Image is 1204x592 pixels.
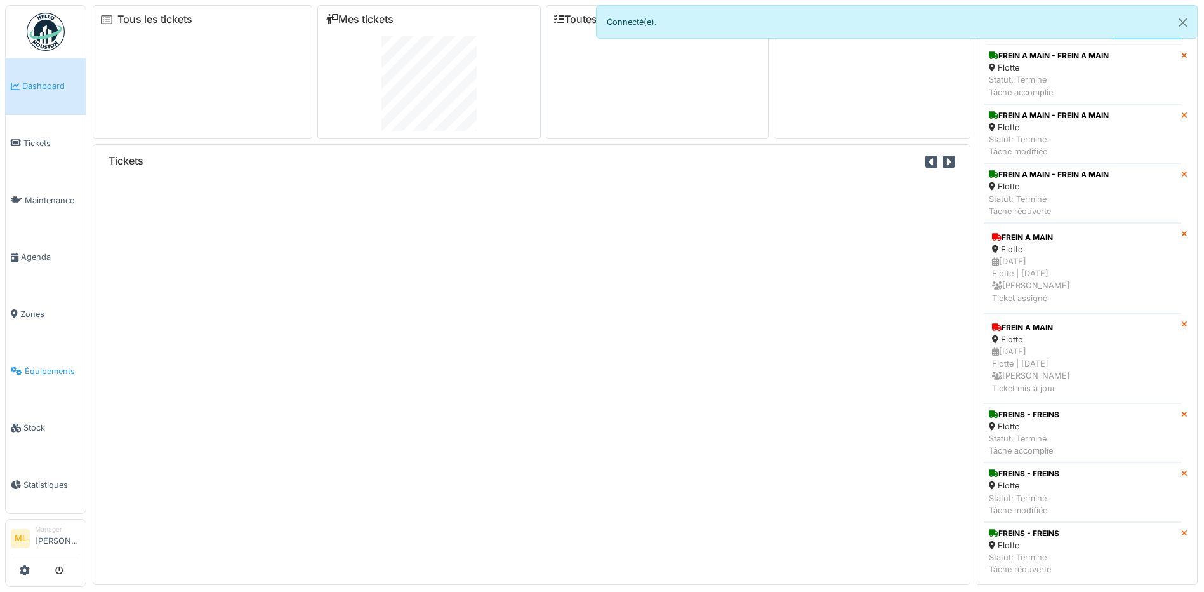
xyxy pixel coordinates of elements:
[992,346,1173,394] div: [DATE] Flotte | [DATE] [PERSON_NAME] Ticket mis à jour
[984,313,1181,403] a: FREIN A MAIN Flotte [DATE]Flotte | [DATE] [PERSON_NAME]Ticket mis à jour
[984,522,1181,582] a: FREINS - FREINS Flotte Statut: TerminéTâche réouverte
[596,5,1198,39] div: Connecté(e).
[989,193,1109,217] div: Statut: Terminé Tâche réouverte
[989,133,1109,158] div: Statut: Terminé Tâche modifiée
[35,525,81,534] div: Manager
[6,457,86,514] a: Statistiques
[989,551,1059,575] div: Statut: Terminé Tâche réouverte
[989,492,1059,516] div: Statut: Terminé Tâche modifiée
[11,525,81,555] a: ML Manager[PERSON_NAME]
[989,74,1109,98] div: Statut: Terminé Tâche accomplie
[109,155,143,167] h6: Tickets
[984,462,1181,522] a: FREINS - FREINS Flotte Statut: TerminéTâche modifiée
[23,422,81,434] span: Stock
[6,172,86,229] a: Maintenance
[989,480,1059,492] div: Flotte
[989,180,1109,192] div: Flotte
[6,400,86,457] a: Stock
[1168,6,1197,39] button: Close
[35,525,81,552] li: [PERSON_NAME]
[326,13,394,25] a: Mes tickets
[992,232,1173,243] div: FREIN A MAIN
[989,528,1059,539] div: FREINS - FREINS
[20,308,81,320] span: Zones
[23,479,81,491] span: Statistiques
[992,243,1173,255] div: Flotte
[27,13,65,51] img: Badge_color-CXgf-gQk.svg
[21,251,81,263] span: Agenda
[6,286,86,343] a: Zones
[989,409,1059,420] div: FREINS - FREINS
[25,194,81,206] span: Maintenance
[989,62,1109,74] div: Flotte
[989,169,1109,180] div: FREIN A MAIN - FREIN A MAIN
[984,163,1181,223] a: FREIN A MAIN - FREIN A MAIN Flotte Statut: TerminéTâche réouverte
[992,322,1173,333] div: FREIN A MAIN
[992,255,1173,304] div: [DATE] Flotte | [DATE] [PERSON_NAME] Ticket assigné
[6,58,86,115] a: Dashboard
[984,104,1181,164] a: FREIN A MAIN - FREIN A MAIN Flotte Statut: TerminéTâche modifiée
[6,115,86,172] a: Tickets
[992,333,1173,346] div: Flotte
[989,539,1059,551] div: Flotte
[6,229,86,286] a: Agenda
[989,121,1109,133] div: Flotte
[989,433,1059,457] div: Statut: Terminé Tâche accomplie
[984,223,1181,313] a: FREIN A MAIN Flotte [DATE]Flotte | [DATE] [PERSON_NAME]Ticket assigné
[554,13,649,25] a: Toutes les tâches
[984,403,1181,463] a: FREINS - FREINS Flotte Statut: TerminéTâche accomplie
[23,137,81,149] span: Tickets
[22,80,81,92] span: Dashboard
[989,110,1109,121] div: FREIN A MAIN - FREIN A MAIN
[6,342,86,400] a: Équipements
[989,420,1059,433] div: Flotte
[25,365,81,377] span: Équipements
[989,468,1059,480] div: FREINS - FREINS
[117,13,192,25] a: Tous les tickets
[989,50,1109,62] div: FREIN A MAIN - FREIN A MAIN
[984,44,1181,104] a: FREIN A MAIN - FREIN A MAIN Flotte Statut: TerminéTâche accomplie
[11,529,30,548] li: ML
